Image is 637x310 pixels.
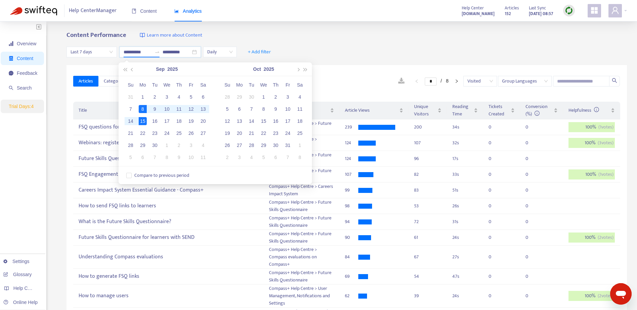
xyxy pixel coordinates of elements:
[161,115,173,127] td: 2025-09-17
[221,151,233,163] td: 2025-11-02
[233,115,245,127] td: 2025-10-13
[221,139,233,151] td: 2025-10-26
[462,4,484,12] span: Help Center
[455,79,459,83] span: right
[223,129,231,137] div: 19
[284,153,292,161] div: 7
[173,127,185,139] td: 2025-09-25
[79,138,258,149] div: Webinars: register for Compass+ training
[270,91,282,103] td: 2025-10-02
[284,93,292,101] div: 3
[149,139,161,151] td: 2025-09-30
[175,93,183,101] div: 4
[221,91,233,103] td: 2025-09-28
[79,77,93,85] span: Articles
[612,78,617,83] span: search
[258,127,270,139] td: 2025-10-22
[258,115,270,127] td: 2025-10-15
[98,76,131,87] button: Categories
[199,93,207,101] div: 6
[233,79,245,91] th: Mo
[223,93,231,101] div: 28
[127,153,135,161] div: 5
[284,117,292,125] div: 17
[185,91,197,103] td: 2025-09-05
[260,129,268,137] div: 22
[9,41,13,46] span: signal
[282,103,294,115] td: 2025-10-10
[411,77,422,85] button: left
[3,259,30,264] a: Settings
[174,9,179,13] span: area-chart
[221,115,233,127] td: 2025-10-12
[258,151,270,163] td: 2025-11-05
[187,117,195,125] div: 19
[414,187,441,194] div: 83
[175,129,183,137] div: 25
[345,202,358,210] div: 98
[258,79,270,91] th: We
[294,91,306,103] td: 2025-10-04
[127,105,135,113] div: 7
[163,141,171,149] div: 1
[565,6,573,15] img: sync.dc5367851b00ba804db3.png
[163,105,171,113] div: 10
[270,151,282,163] td: 2025-11-06
[223,153,231,161] div: 2
[149,79,161,91] th: Tu
[221,127,233,139] td: 2025-10-19
[221,79,233,91] th: Su
[270,115,282,127] td: 2025-10-16
[452,187,478,194] div: 51 s
[154,49,160,55] span: swap-right
[199,153,207,161] div: 11
[173,139,185,151] td: 2025-10-02
[125,151,137,163] td: 2025-10-05
[66,30,126,40] b: Content Performance
[154,49,160,55] span: to
[568,169,615,179] div: 100 %
[284,141,292,149] div: 31
[173,91,185,103] td: 2025-09-04
[79,201,258,212] div: How to send FSQ links to learners
[452,139,478,147] div: 32 s
[264,183,339,198] td: Compass+ Help Centre > Careers Impact System
[199,141,207,149] div: 4
[173,151,185,163] td: 2025-10-09
[260,117,268,125] div: 15
[451,77,462,85] li: Next Page
[296,117,304,125] div: 18
[235,93,243,101] div: 29
[233,91,245,103] td: 2025-09-29
[163,153,171,161] div: 8
[151,105,159,113] div: 9
[272,93,280,101] div: 2
[161,151,173,163] td: 2025-10-08
[104,77,125,85] span: Categories
[452,155,478,162] div: 17 s
[270,127,282,139] td: 2025-10-23
[137,91,149,103] td: 2025-09-01
[611,6,619,14] span: user
[264,214,339,230] td: Compass+ Help Centre > Future Skills Questionnaire
[137,139,149,151] td: 2025-09-29
[270,103,282,115] td: 2025-10-09
[260,93,268,101] div: 1
[425,77,449,85] li: 1/8
[282,139,294,151] td: 2025-10-31
[233,139,245,151] td: 2025-10-27
[296,129,304,137] div: 25
[79,107,253,114] span: Title
[197,151,209,163] td: 2025-10-11
[272,141,280,149] div: 30
[175,153,183,161] div: 9
[245,103,258,115] td: 2025-10-07
[247,129,256,137] div: 21
[197,127,209,139] td: 2025-09-27
[187,129,195,137] div: 26
[598,139,613,147] span: ( 3 votes)
[137,151,149,163] td: 2025-10-06
[294,115,306,127] td: 2025-10-18
[147,32,202,39] span: Learn more about Content
[414,202,441,210] div: 53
